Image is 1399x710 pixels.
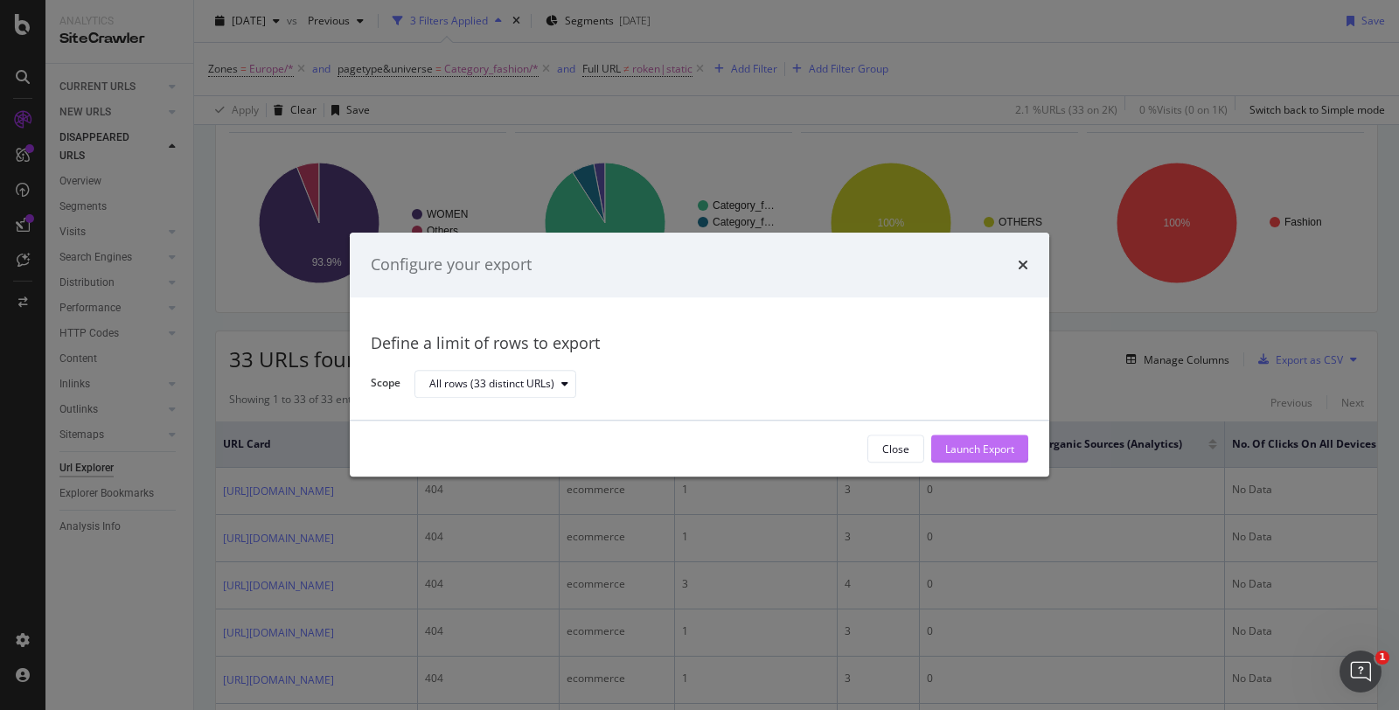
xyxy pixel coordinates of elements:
[371,376,400,395] label: Scope
[371,332,1028,355] div: Define a limit of rows to export
[371,254,532,276] div: Configure your export
[1375,651,1389,665] span: 1
[945,442,1014,456] div: Launch Export
[882,442,909,456] div: Close
[429,379,554,389] div: All rows (33 distinct URLs)
[350,233,1049,477] div: modal
[1018,254,1028,276] div: times
[867,435,924,463] button: Close
[931,435,1028,463] button: Launch Export
[414,370,576,398] button: All rows (33 distinct URLs)
[1340,651,1382,693] iframe: Intercom live chat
